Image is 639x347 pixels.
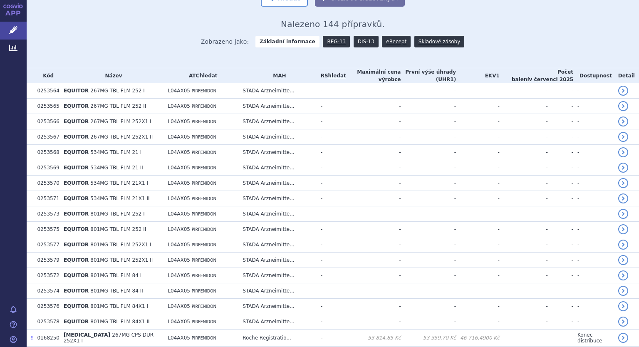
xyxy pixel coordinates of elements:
[500,129,548,145] td: -
[163,68,238,83] th: ATC
[64,149,89,155] span: EQUITOR
[456,299,500,314] td: -
[414,36,464,47] a: Skladové zásoby
[64,242,89,248] span: EQUITOR
[238,314,316,330] td: STADA Arzneimitte...
[64,273,89,278] span: EQUITOR
[456,83,500,99] td: -
[33,222,59,237] td: 0253575
[618,193,628,203] a: detail
[500,114,548,129] td: -
[548,176,573,191] td: -
[573,268,614,283] td: -
[346,268,401,283] td: -
[573,160,614,176] td: -
[618,163,628,173] a: detail
[573,176,614,191] td: -
[346,283,401,299] td: -
[33,268,59,283] td: 0253572
[238,99,316,114] td: STADA Arzneimitte...
[573,299,614,314] td: -
[500,176,548,191] td: -
[456,68,500,83] th: EKV1
[90,149,141,155] span: 534MG TBL FLM 21 I
[168,88,190,94] span: L04AX05
[346,222,401,237] td: -
[192,135,216,139] span: PIRFENIDON
[500,330,548,347] td: -
[33,253,59,268] td: 0253579
[346,176,401,191] td: -
[64,303,89,309] span: EQUITOR
[618,270,628,280] a: detail
[401,314,456,330] td: -
[548,299,573,314] td: -
[255,36,319,47] strong: Základní informace
[317,129,346,145] td: -
[317,114,346,129] td: -
[500,283,548,299] td: -
[64,88,89,94] span: EQUITOR
[192,196,216,201] span: PIRFENIDON
[33,99,59,114] td: 0253565
[317,237,346,253] td: -
[618,224,628,234] a: detail
[64,103,89,109] span: EQUITOR
[401,206,456,222] td: -
[317,99,346,114] td: -
[456,330,500,347] td: 46 716,4900 Kč
[64,332,110,338] span: [MEDICAL_DATA]
[346,145,401,160] td: -
[64,211,89,217] span: EQUITOR
[64,134,89,140] span: EQUITOR
[64,180,89,186] span: EQUITOR
[500,191,548,206] td: -
[317,83,346,99] td: -
[548,314,573,330] td: -
[192,243,216,247] span: PIRFENIDON
[500,253,548,268] td: -
[238,253,316,268] td: STADA Arzneimitte...
[401,330,456,347] td: 53 359,70 Kč
[192,150,216,155] span: PIRFENIDON
[168,319,190,325] span: L04AX05
[168,211,190,217] span: L04AX05
[238,114,316,129] td: STADA Arzneimitte...
[238,83,316,99] td: STADA Arzneimitte...
[548,99,573,114] td: -
[401,299,456,314] td: -
[618,317,628,327] a: detail
[328,73,346,79] del: hledat
[618,178,628,188] a: detail
[401,99,456,114] td: -
[618,209,628,219] a: detail
[354,36,379,47] a: DIS-13
[238,206,316,222] td: STADA Arzneimitte...
[168,119,190,124] span: L04AX05
[548,160,573,176] td: -
[317,283,346,299] td: -
[201,36,249,47] span: Zobrazeno jako:
[64,119,89,124] span: EQUITOR
[456,237,500,253] td: -
[573,237,614,253] td: -
[401,237,456,253] td: -
[401,283,456,299] td: -
[346,299,401,314] td: -
[64,332,154,344] span: 267MG CPS DUR 252X1 I
[401,253,456,268] td: -
[317,206,346,222] td: -
[618,147,628,157] a: detail
[317,160,346,176] td: -
[192,166,216,170] span: PIRFENIDON
[401,68,456,83] th: První výše úhrady (UHR1)
[317,68,346,83] th: RS
[90,257,153,263] span: 801MG TBL FLM 252X1 II
[573,68,614,83] th: Dostupnost
[281,19,385,29] span: Nalezeno 144 přípravků.
[618,132,628,142] a: detail
[618,86,628,96] a: detail
[317,268,346,283] td: -
[401,176,456,191] td: -
[500,206,548,222] td: -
